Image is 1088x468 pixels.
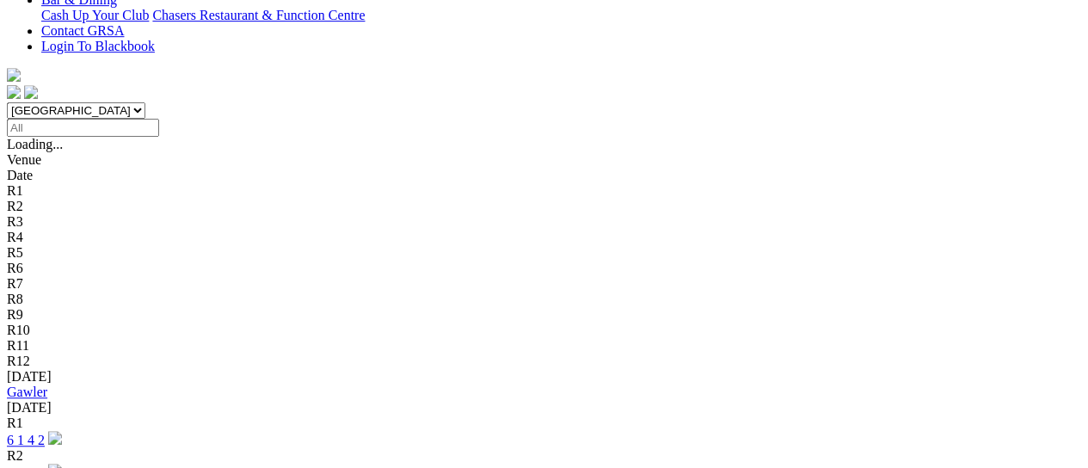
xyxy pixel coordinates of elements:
a: Cash Up Your Club [41,8,149,22]
div: Date [7,168,1081,183]
a: Login To Blackbook [41,39,155,53]
div: R6 [7,261,1081,276]
div: R8 [7,292,1081,307]
div: R4 [7,230,1081,245]
div: R11 [7,338,1081,354]
div: R1 [7,183,1081,199]
a: Gawler [7,385,47,399]
a: Chasers Restaurant & Function Centre [152,8,365,22]
div: R9 [7,307,1081,323]
img: twitter.svg [24,85,38,99]
div: R12 [7,354,1081,369]
img: facebook.svg [7,85,21,99]
div: R3 [7,214,1081,230]
input: Select date [7,119,159,137]
span: Loading... [7,137,63,151]
div: R10 [7,323,1081,338]
img: logo-grsa-white.png [7,68,21,82]
a: 6 1 4 2 [7,433,45,447]
div: [DATE] [7,400,1081,416]
a: Contact GRSA [41,23,124,38]
div: R1 [7,416,1081,431]
div: Bar & Dining [41,8,1081,23]
div: R2 [7,448,1081,464]
div: R7 [7,276,1081,292]
div: [DATE] [7,369,1081,385]
div: R5 [7,245,1081,261]
div: Venue [7,152,1081,168]
div: R2 [7,199,1081,214]
img: play-circle.svg [48,431,62,445]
